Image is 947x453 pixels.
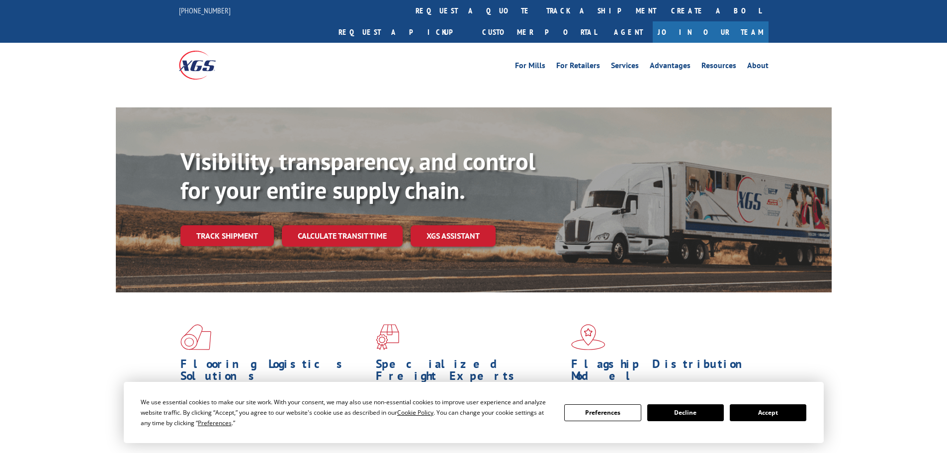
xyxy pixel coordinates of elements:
[180,225,274,246] a: Track shipment
[397,408,433,417] span: Cookie Policy
[180,358,368,387] h1: Flooring Logistics Solutions
[376,324,399,350] img: xgs-icon-focused-on-flooring-red
[571,324,605,350] img: xgs-icon-flagship-distribution-model-red
[564,404,641,421] button: Preferences
[556,62,600,73] a: For Retailers
[650,62,690,73] a: Advantages
[198,419,232,427] span: Preferences
[604,21,653,43] a: Agent
[611,62,639,73] a: Services
[180,146,535,205] b: Visibility, transparency, and control for your entire supply chain.
[411,225,496,247] a: XGS ASSISTANT
[475,21,604,43] a: Customer Portal
[180,324,211,350] img: xgs-icon-total-supply-chain-intelligence-red
[747,62,769,73] a: About
[331,21,475,43] a: Request a pickup
[730,404,806,421] button: Accept
[376,358,564,387] h1: Specialized Freight Experts
[647,404,724,421] button: Decline
[282,225,403,247] a: Calculate transit time
[141,397,552,428] div: We use essential cookies to make our site work. With your consent, we may also use non-essential ...
[179,5,231,15] a: [PHONE_NUMBER]
[653,21,769,43] a: Join Our Team
[124,382,824,443] div: Cookie Consent Prompt
[701,62,736,73] a: Resources
[571,358,759,387] h1: Flagship Distribution Model
[515,62,545,73] a: For Mills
